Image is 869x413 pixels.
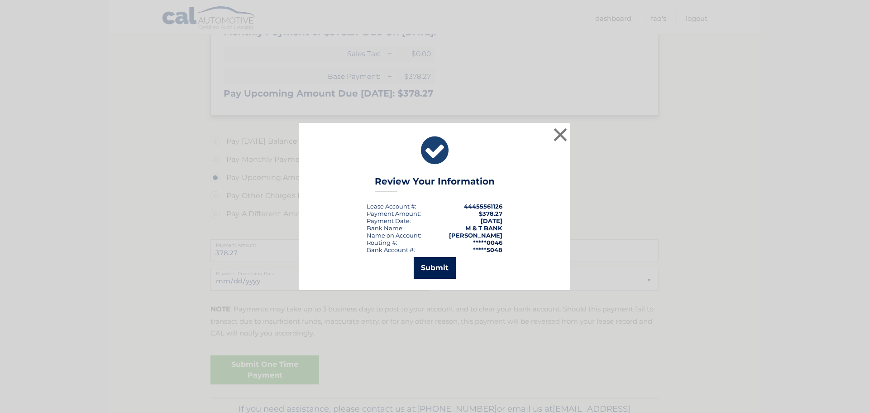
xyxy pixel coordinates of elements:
[367,232,421,239] div: Name on Account:
[367,217,410,224] span: Payment Date
[449,232,502,239] strong: [PERSON_NAME]
[464,203,502,210] strong: 44455561126
[551,126,569,144] button: ×
[414,257,456,279] button: Submit
[367,203,416,210] div: Lease Account #:
[479,210,502,217] span: $378.27
[481,217,502,224] span: [DATE]
[367,210,421,217] div: Payment Amount:
[375,176,495,192] h3: Review Your Information
[367,217,411,224] div: :
[367,239,397,246] div: Routing #:
[367,246,415,253] div: Bank Account #:
[465,224,502,232] strong: M & T BANK
[367,224,404,232] div: Bank Name:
